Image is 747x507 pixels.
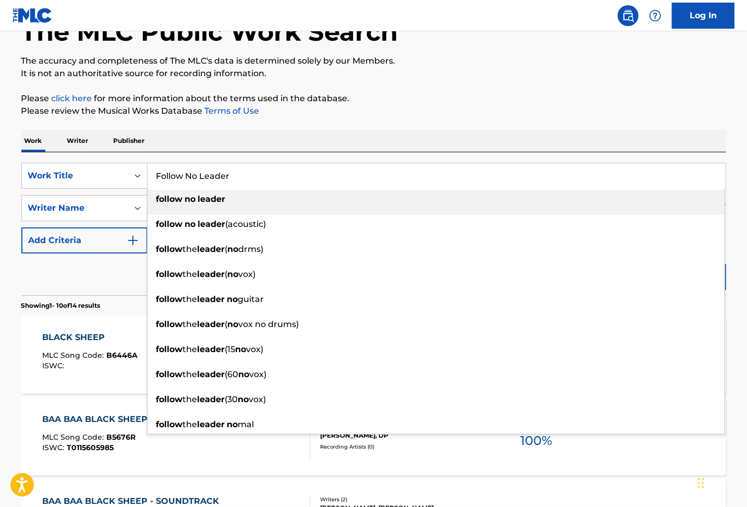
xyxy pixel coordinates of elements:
[21,316,726,394] a: BLACK SHEEPMLC Song Code:B6446AISWC:Writers (2)[PERSON_NAME], [PERSON_NAME]Recording Artists (339...
[21,130,45,152] p: Work
[183,269,198,279] span: the
[21,397,726,476] a: BAA BAA BLACK SHEEPMLC Song Code:B5676RISWC:T0115605985Writers (2)[PERSON_NAME], DPRecording Arti...
[320,496,477,503] div: Writers ( 2 )
[42,432,106,442] span: MLC Song Code :
[42,331,138,344] div: BLACK SHEEP
[203,106,260,116] a: Terms of Use
[21,301,101,310] p: Showing 1 - 10 of 14 results
[645,5,666,26] div: Help
[249,394,266,404] span: vox)
[21,16,398,47] h1: The MLC Public Work Search
[649,9,662,22] img: help
[185,219,196,229] strong: no
[226,219,266,229] span: (acoustic)
[225,269,228,279] span: (
[42,413,153,426] div: BAA BAA BLACK SHEEP
[21,105,726,117] p: Please review the Musical Works Database
[67,443,114,452] span: T0115605985
[520,431,552,450] span: 100 %
[239,244,264,254] span: drms)
[225,394,238,404] span: (30
[21,67,726,80] p: It is not an authoritative source for recording information.
[250,369,267,379] span: vox)
[225,244,228,254] span: (
[225,369,239,379] span: (60
[198,244,225,254] strong: leader
[198,394,225,404] strong: leader
[228,319,239,329] strong: no
[106,351,138,360] span: B6446A
[225,319,228,329] span: (
[198,269,225,279] strong: leader
[156,219,183,229] strong: follow
[111,130,148,152] p: Publisher
[698,467,704,499] div: Drag
[127,234,139,247] img: 9d2ae6d4665cec9f34b9.svg
[156,294,183,304] strong: follow
[320,443,477,451] div: Recording Artists ( 0 )
[64,130,92,152] p: Writer
[183,394,198,404] span: the
[198,344,225,354] strong: leader
[21,92,726,105] p: Please for more information about the terms used in the database.
[238,294,264,304] span: guitar
[52,93,92,103] a: click here
[156,394,183,404] strong: follow
[198,294,225,304] strong: leader
[247,344,264,354] span: vox)
[156,369,183,379] strong: follow
[156,344,183,354] strong: follow
[156,244,183,254] strong: follow
[42,351,106,360] span: MLC Song Code :
[198,194,226,204] strong: leader
[622,9,634,22] img: search
[183,244,198,254] span: the
[28,170,122,182] div: Work Title
[183,369,198,379] span: the
[156,269,183,279] strong: follow
[42,361,67,370] span: ISWC :
[227,419,238,429] strong: no
[239,269,256,279] span: vox)
[156,419,183,429] strong: follow
[672,3,734,29] a: Log In
[185,194,196,204] strong: no
[618,5,639,26] a: Public Search
[13,8,53,23] img: MLC Logo
[238,394,249,404] strong: no
[183,419,198,429] span: the
[183,294,198,304] span: the
[156,319,183,329] strong: follow
[227,294,238,304] strong: no
[236,344,247,354] strong: no
[28,202,122,214] div: Writer Name
[42,443,67,452] span: ISWC :
[183,319,198,329] span: the
[183,344,198,354] span: the
[156,194,183,204] strong: follow
[198,319,225,329] strong: leader
[198,219,226,229] strong: leader
[106,432,136,442] span: B5676R
[239,369,250,379] strong: no
[21,227,148,253] button: Add Criteria
[239,319,299,329] span: vox no drums)
[21,55,726,67] p: The accuracy and completeness of The MLC's data is determined solely by our Members.
[695,457,747,507] iframe: Chat Widget
[21,163,726,295] form: Search Form
[320,431,477,440] div: [PERSON_NAME], DP
[198,369,225,379] strong: leader
[198,419,225,429] strong: leader
[238,419,254,429] span: mal
[228,269,239,279] strong: no
[225,344,236,354] span: (15
[228,244,239,254] strong: no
